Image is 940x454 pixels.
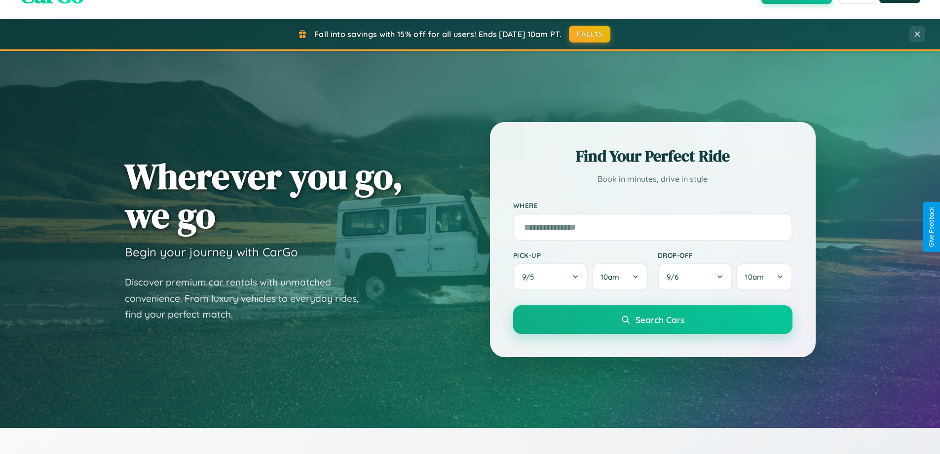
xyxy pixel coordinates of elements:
button: 9/6 [658,263,733,290]
label: Pick-up [513,251,648,259]
button: 10am [736,263,792,290]
h3: Begin your journey with CarGo [125,245,298,259]
p: Discover premium car rentals with unmatched convenience. From luxury vehicles to everyday rides, ... [125,274,372,323]
button: 9/5 [513,263,588,290]
span: 9 / 6 [667,272,683,282]
span: 9 / 5 [522,272,539,282]
span: 10am [745,272,764,282]
button: FALL15 [569,26,610,42]
span: 10am [601,272,619,282]
p: Book in minutes, drive in style [513,172,792,186]
div: Give Feedback [928,207,935,247]
button: 10am [592,263,647,290]
label: Where [513,201,792,209]
h2: Find Your Perfect Ride [513,145,792,167]
span: Search Cars [636,314,684,325]
button: Search Cars [513,305,792,334]
span: Fall into savings with 15% off for all users! Ends [DATE] 10am PT. [314,29,562,39]
label: Drop-off [658,251,792,259]
h1: Wherever you go, we go [125,157,403,235]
